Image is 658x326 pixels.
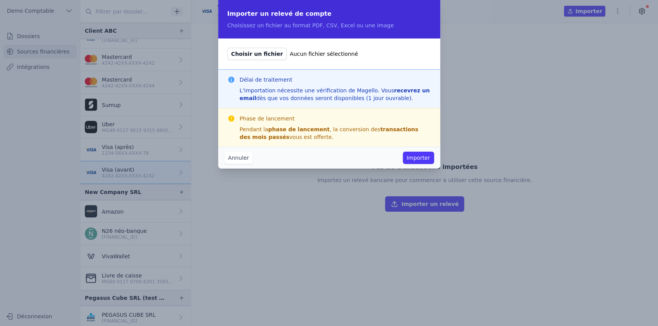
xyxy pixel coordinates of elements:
[224,152,253,164] button: Annuler
[240,76,431,84] h3: Délai de traitement
[227,22,431,29] p: Choisissez un fichier au format PDF, CSV, Excel ou une image
[290,50,358,58] span: Aucun fichier sélectionné
[227,9,431,18] h2: Importer un relevé de compte
[240,125,431,141] div: Pendant la , la conversion des vous est offerte.
[403,152,434,164] button: Importer
[240,87,431,102] div: L'importation nécessite une vérification de Magello. Vous dès que vos données seront disponibles ...
[227,48,287,60] span: Choisir un fichier
[240,115,431,122] h3: Phase de lancement
[268,126,330,132] strong: phase de lancement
